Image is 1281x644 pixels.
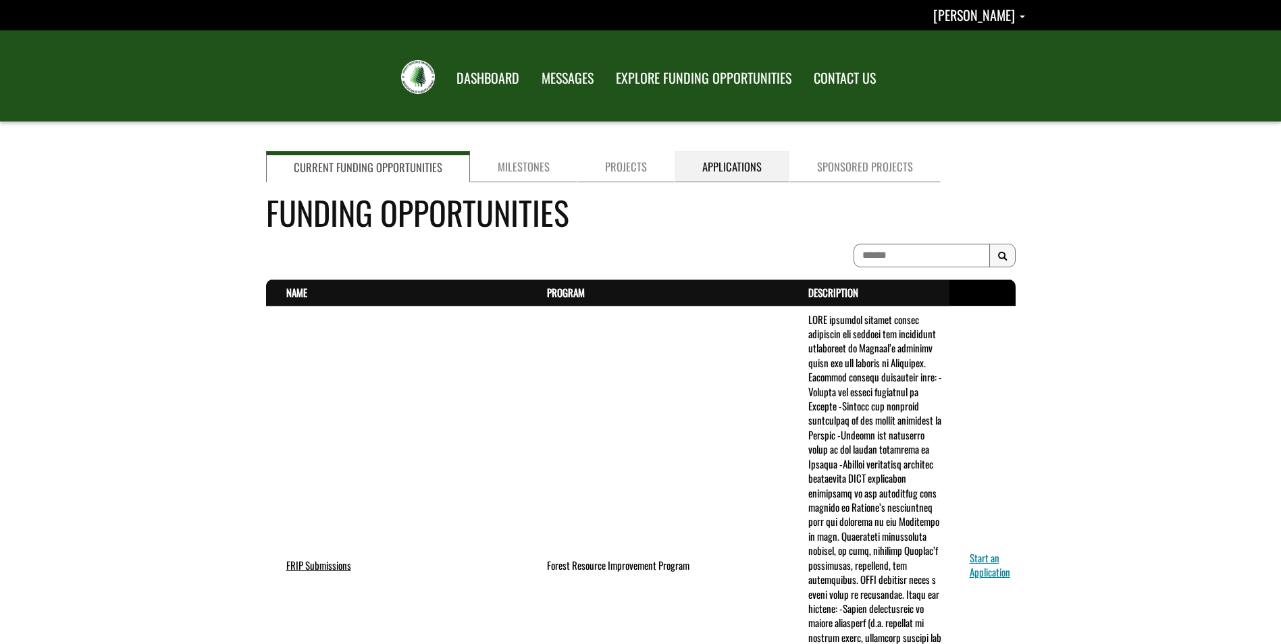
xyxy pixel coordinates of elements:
a: Projects [577,151,675,182]
h4: Funding Opportunities [266,188,1016,236]
a: Trevor Doublet [933,5,1025,25]
input: To search on partial text, use the asterisk (*) wildcard character. [854,244,990,267]
a: Name [286,285,307,300]
nav: Main Navigation [444,57,886,95]
a: Milestones [470,151,577,182]
a: Description [808,285,858,300]
a: Current Funding Opportunities [266,151,470,182]
a: CONTACT US [804,61,886,95]
a: EXPLORE FUNDING OPPORTUNITIES [606,61,802,95]
img: FRIAA Submissions Portal [401,60,435,94]
button: Search Results [989,244,1016,268]
a: Start an Application [970,550,1010,579]
a: Program [547,285,585,300]
a: Sponsored Projects [789,151,941,182]
span: [PERSON_NAME] [933,5,1015,25]
a: FRIP Submissions [286,558,351,572]
a: Applications [675,151,789,182]
a: MESSAGES [531,61,604,95]
a: DASHBOARD [446,61,529,95]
